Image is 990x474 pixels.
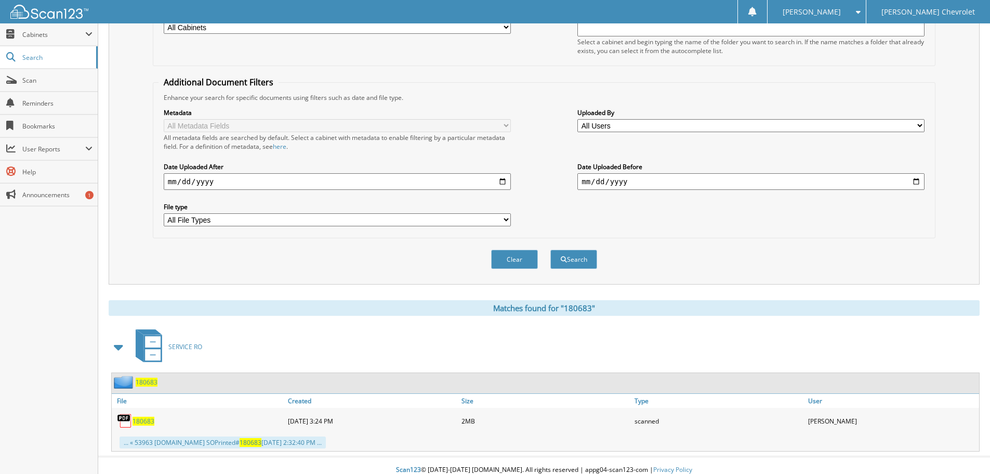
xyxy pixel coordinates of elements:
button: Clear [491,250,538,269]
div: [DATE] 3:24 PM [285,411,459,431]
a: File [112,394,285,408]
span: Announcements [22,190,93,199]
img: PDF.png [117,413,133,429]
img: scan123-logo-white.svg [10,5,88,19]
a: here [273,142,286,151]
a: Created [285,394,459,408]
img: folder2.png [114,376,136,389]
span: User Reports [22,145,85,153]
div: 2MB [459,411,632,431]
label: Uploaded By [577,108,925,117]
div: Matches found for "180683" [109,300,980,316]
div: All metadata fields are searched by default. Select a cabinet with metadata to enable filtering b... [164,133,511,151]
span: Scan123 [396,465,421,474]
input: end [577,173,925,190]
label: Date Uploaded Before [577,162,925,171]
span: Cabinets [22,30,85,39]
div: 1 [85,191,94,199]
label: File type [164,202,511,211]
span: Reminders [22,99,93,108]
div: Select a cabinet and begin typing the name of the folder you want to search in. If the name match... [577,37,925,55]
span: Scan [22,76,93,85]
legend: Additional Document Filters [159,76,279,88]
span: Search [22,53,91,62]
a: 180683 [136,378,157,387]
input: start [164,173,511,190]
div: ... « 53963 [DOMAIN_NAME] SOPrinted# [DATE] 2:32:40 PM ... [120,437,326,449]
a: Size [459,394,632,408]
span: [PERSON_NAME] Chevrolet [881,9,975,15]
div: scanned [632,411,806,431]
span: SERVICE RO [168,342,202,351]
a: Privacy Policy [653,465,692,474]
span: 180683 [240,438,261,447]
a: User [806,394,979,408]
a: 180683 [133,417,154,426]
button: Search [550,250,597,269]
div: Enhance your search for specific documents using filters such as date and file type. [159,93,930,102]
a: SERVICE RO [129,326,202,367]
label: Metadata [164,108,511,117]
a: Type [632,394,806,408]
label: Date Uploaded After [164,162,511,171]
span: Help [22,168,93,176]
span: Bookmarks [22,122,93,131]
div: [PERSON_NAME] [806,411,979,431]
span: [PERSON_NAME] [783,9,841,15]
